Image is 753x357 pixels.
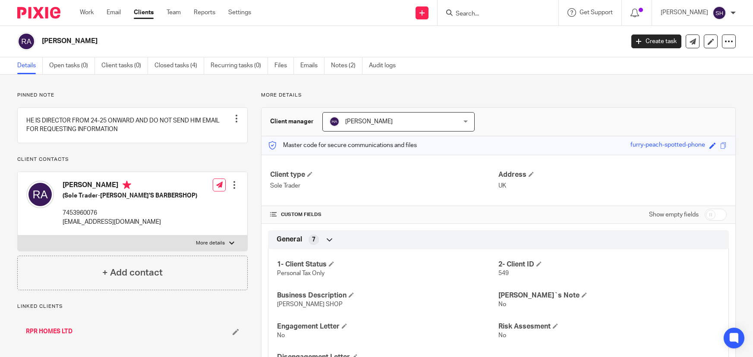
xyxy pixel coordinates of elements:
[498,270,509,276] span: 549
[63,209,197,217] p: 7453960076
[63,181,197,191] h4: [PERSON_NAME]
[277,322,498,331] h4: Engagement Letter
[63,218,197,226] p: [EMAIL_ADDRESS][DOMAIN_NAME]
[268,141,417,150] p: Master code for secure communications and files
[649,210,699,219] label: Show empty fields
[211,57,268,74] a: Recurring tasks (0)
[17,57,43,74] a: Details
[661,8,708,17] p: [PERSON_NAME]
[498,260,720,269] h4: 2- Client ID
[154,57,204,74] a: Closed tasks (4)
[270,117,314,126] h3: Client manager
[498,182,727,190] p: UK
[300,57,325,74] a: Emails
[345,119,393,125] span: [PERSON_NAME]
[498,322,720,331] h4: Risk Assesment
[101,57,148,74] a: Client tasks (0)
[631,34,681,48] a: Create task
[123,181,131,189] i: Primary
[580,9,613,16] span: Get Support
[498,332,506,338] span: No
[49,57,95,74] a: Open tasks (0)
[277,270,325,276] span: Personal Tax Only
[277,332,285,338] span: No
[17,92,248,99] p: Pinned note
[270,182,498,190] p: Sole Trader
[107,8,121,17] a: Email
[63,191,197,200] h5: (Sole Trader-[PERSON_NAME]'S BARBERSHOP)
[26,181,54,208] img: svg%3E
[630,141,705,150] div: furry-peach-spotted-phone
[277,291,498,300] h4: Business Description
[277,301,343,307] span: [PERSON_NAME] SHOP
[498,291,720,300] h4: [PERSON_NAME]`s Note
[498,301,506,307] span: No
[102,266,163,279] h4: + Add contact
[17,303,248,310] p: Linked clients
[167,8,181,17] a: Team
[712,6,726,20] img: svg%3E
[277,235,302,244] span: General
[80,8,94,17] a: Work
[312,235,315,244] span: 7
[274,57,294,74] a: Files
[17,156,248,163] p: Client contacts
[228,8,251,17] a: Settings
[270,170,498,179] h4: Client type
[134,8,154,17] a: Clients
[17,7,60,19] img: Pixie
[261,92,736,99] p: More details
[498,170,727,179] h4: Address
[270,211,498,218] h4: CUSTOM FIELDS
[194,8,215,17] a: Reports
[26,327,72,336] a: RPR HOMES LTD
[329,116,340,127] img: svg%3E
[196,240,225,247] p: More details
[17,32,35,50] img: svg%3E
[277,260,498,269] h4: 1- Client Status
[42,37,503,46] h2: [PERSON_NAME]
[331,57,362,74] a: Notes (2)
[455,10,532,18] input: Search
[369,57,402,74] a: Audit logs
